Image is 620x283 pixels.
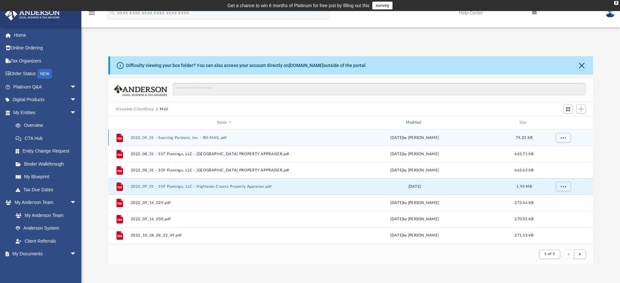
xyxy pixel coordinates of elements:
[88,12,96,17] a: menu
[160,106,168,112] button: Mail
[9,222,83,235] a: Anderson System
[131,201,318,205] button: 2022_09_16_029.pdf
[131,136,318,140] button: 2022_04_01 - Sourcing Partners, Inc. - IRS MAIL.pdf
[131,168,318,172] button: 2022_08_31 - 359 Flamingo, LLC - [GEOGRAPHIC_DATA] PROPERTY APPRAISER.pdf
[516,136,532,139] span: 79.23 KB
[9,183,86,196] a: Tax Due Dates
[614,1,618,5] div: close
[9,157,86,170] a: Binder Walkthrough
[515,201,533,204] span: 273.46 KB
[88,9,96,17] i: menu
[605,8,615,18] img: User Pic
[5,106,86,119] a: My Entitiesarrow_drop_down
[576,104,586,114] button: Add
[5,196,83,209] a: My Anderson Teamarrow_drop_down
[289,63,324,68] a: [DOMAIN_NAME]
[511,120,537,126] div: Size
[5,248,83,261] a: My Documentsarrow_drop_down
[5,80,86,93] a: Platinum Q&Aarrow_drop_down
[517,184,532,188] span: 1.93 MB
[372,2,393,9] a: survey
[9,260,80,273] a: Box
[70,248,83,261] span: arrow_drop_down
[321,120,508,126] div: Modified
[111,120,128,126] div: id
[70,80,83,94] span: arrow_drop_down
[540,120,586,126] div: id
[70,196,83,209] span: arrow_drop_down
[5,67,86,81] a: Order StatusNEW
[37,69,52,79] div: NEW
[116,106,154,112] button: Viewable-ClientDocs
[577,61,586,70] button: Close
[3,8,62,20] img: Anderson Advisors Platinum Portal
[9,235,83,248] a: Client Referrals
[173,83,586,95] input: Search files and folders
[9,170,83,183] a: My Blueprint
[131,217,318,221] button: 2022_09_16_030.pdf
[130,120,318,126] div: Name
[544,252,555,256] span: 1 of 3
[131,233,318,237] button: 2022_10_28_08_23_49.pdf
[539,250,560,259] button: 1 of 3
[5,42,86,55] a: Online Ordering
[9,132,86,145] a: CTA Hub
[321,135,508,141] div: [DATE] by [PERSON_NAME]
[321,216,508,222] div: [DATE] by [PERSON_NAME]
[563,104,573,114] button: Switch to Grid View
[321,200,508,206] div: [DATE] by [PERSON_NAME]
[9,145,86,158] a: Entity Change Request
[5,54,86,67] a: Tax Organizers
[9,119,86,132] a: Overview
[131,152,318,156] button: 2022_08_31 - 357 Flamingo, LLC - [GEOGRAPHIC_DATA] PROPERTY APPRAISER.pdf
[556,182,571,191] button: More options
[515,233,533,237] span: 271.33 KB
[227,2,370,9] div: Get a chance to win 6 months of Platinum for free just by filling out this
[321,151,508,157] div: [DATE] by [PERSON_NAME]
[321,232,508,238] div: [DATE] by [PERSON_NAME]
[321,167,508,173] div: [DATE] by [PERSON_NAME]
[9,209,80,222] a: My Anderson Team
[556,133,571,142] button: More options
[70,93,83,107] span: arrow_drop_down
[109,9,116,16] i: search
[515,152,533,155] span: 663.71 KB
[5,93,86,106] a: Digital Productsarrow_drop_down
[131,184,318,189] button: 2022_09_01 - 359 Flamingo, LLC - Highlands County Property Appraiser.pdf
[70,106,83,119] span: arrow_drop_down
[126,62,367,69] div: Difficulty viewing your box folder? You can also access your account directly on outside of the p...
[515,168,533,172] span: 663.63 KB
[5,29,86,42] a: Home
[321,183,508,189] div: [DATE]
[515,217,533,221] span: 270.05 KB
[108,129,593,244] div: grid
